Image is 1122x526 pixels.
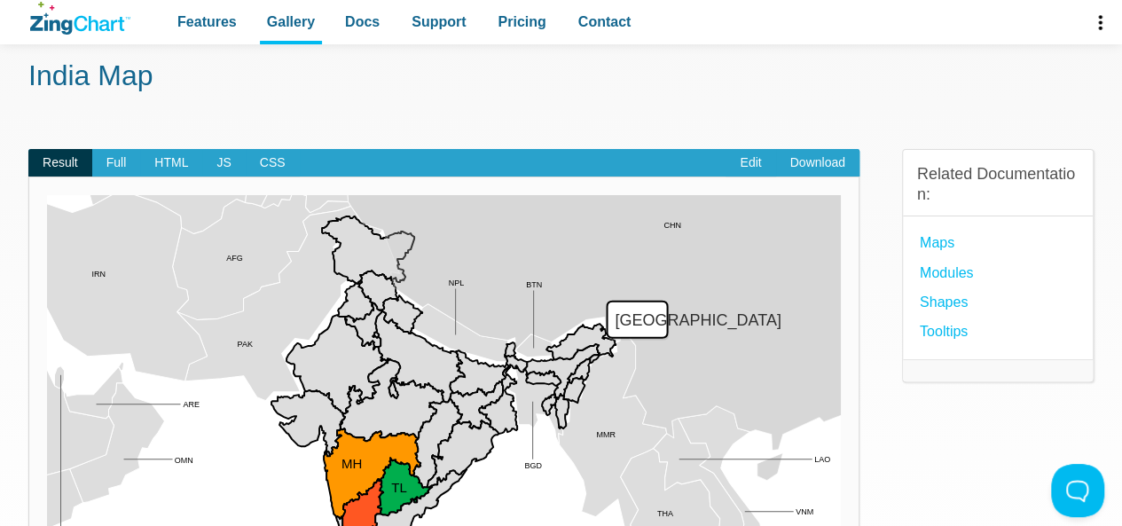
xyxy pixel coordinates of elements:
a: ZingChart Logo. Click to return to the homepage [30,2,130,35]
a: Tooltips [920,319,968,343]
span: Full [92,149,141,177]
span: Features [177,10,237,34]
a: Shapes [920,290,968,314]
span: Support [412,10,466,34]
a: Maps [920,231,954,255]
a: Edit [726,149,775,177]
span: Result [28,149,92,177]
span: HTML [140,149,202,177]
a: modules [920,261,973,285]
span: Docs [345,10,380,34]
span: Gallery [267,10,315,34]
iframe: Toggle Customer Support [1051,464,1104,517]
span: CSS [246,149,300,177]
span: JS [202,149,245,177]
h1: India Map [28,58,1094,98]
span: Contact [578,10,632,34]
h3: Related Documentation: [917,164,1079,206]
a: Download [776,149,859,177]
span: Pricing [498,10,545,34]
